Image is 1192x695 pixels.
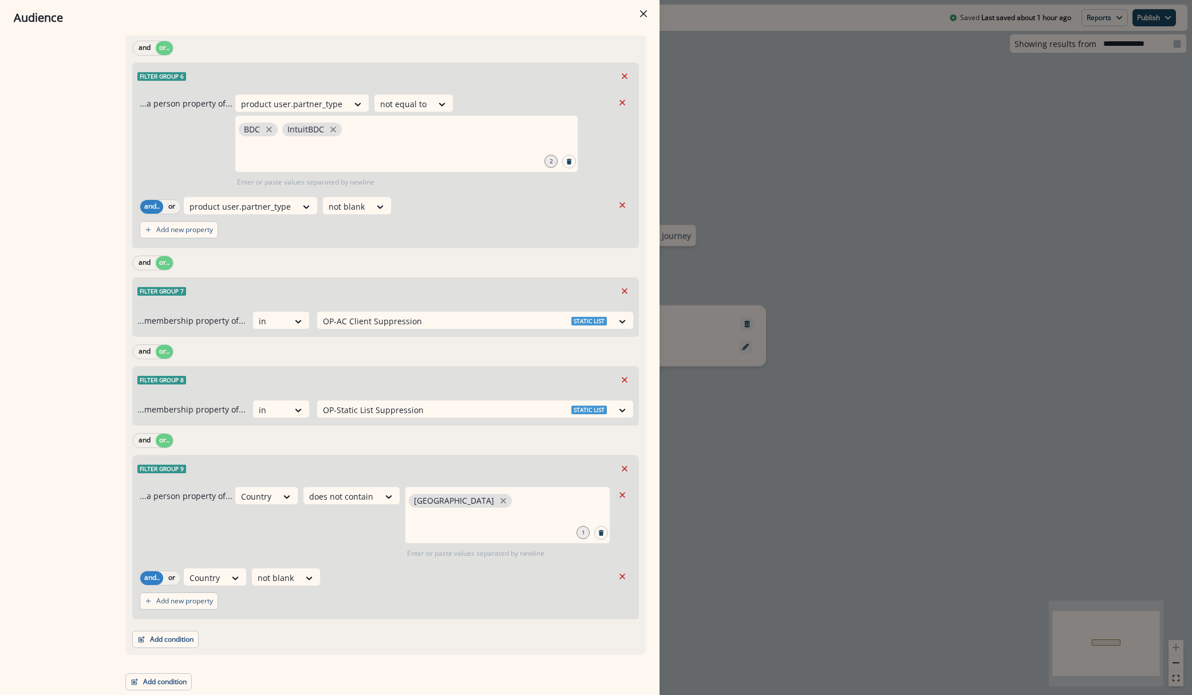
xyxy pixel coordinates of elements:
p: [GEOGRAPHIC_DATA] [414,496,494,506]
span: Filter group 9 [137,465,186,473]
p: ...a person property of... [140,490,232,502]
button: and [133,41,156,55]
button: and [133,256,156,270]
p: Enter or paste values separated by newline [235,177,377,187]
button: Remove [615,282,634,300]
button: Add new property [140,221,218,238]
div: 2 [544,155,558,168]
p: ...membership property of... [137,315,246,327]
p: Enter or paste values separated by newline [405,548,547,559]
button: and [133,345,156,359]
div: 1 [577,526,590,539]
button: or.. [156,434,173,447]
button: Add condition [125,673,192,690]
button: Search [594,526,608,540]
button: or.. [156,41,173,55]
button: Remove [615,371,634,388]
button: or [163,200,180,214]
button: Remove [615,68,634,85]
button: Search [562,155,576,168]
button: Remove [615,460,634,477]
button: Add new property [140,592,218,610]
button: Remove [613,568,631,585]
p: ...a person property of... [140,97,232,109]
button: close [263,124,275,135]
button: and [133,434,156,447]
span: Filter group 8 [137,376,186,384]
p: ...membership property of... [137,403,246,415]
button: or [163,571,180,585]
button: Add condition [132,631,199,648]
button: or.. [156,345,173,359]
p: BDC [244,125,260,135]
button: Remove [613,486,631,504]
p: Add new property [156,226,213,234]
p: Add new property [156,597,213,605]
button: Close [634,5,653,23]
button: and.. [140,571,163,585]
button: and.. [140,200,163,214]
span: Filter group 6 [137,72,186,81]
button: Remove [613,197,631,214]
span: Filter group 7 [137,287,186,296]
button: or.. [156,256,173,270]
div: Audience [14,9,646,26]
p: IntuitBDC [287,125,324,135]
button: Remove [613,94,631,111]
button: close [327,124,339,135]
button: close [498,495,509,506]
